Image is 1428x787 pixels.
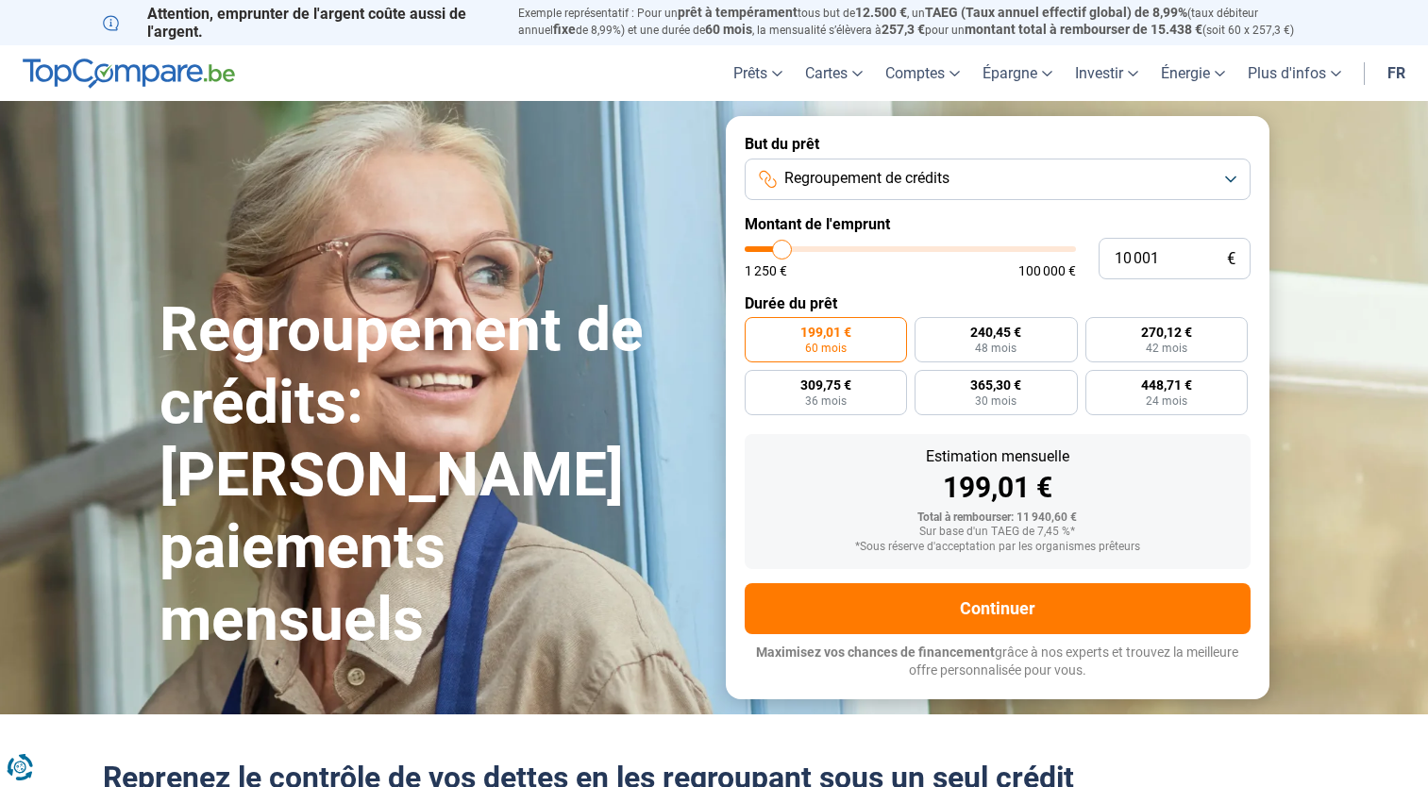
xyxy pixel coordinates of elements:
[760,474,1235,502] div: 199,01 €
[882,22,925,37] span: 257,3 €
[1146,343,1187,354] span: 42 mois
[855,5,907,20] span: 12.500 €
[975,395,1016,407] span: 30 mois
[23,59,235,89] img: TopCompare
[1227,251,1235,267] span: €
[970,326,1021,339] span: 240,45 €
[745,135,1251,153] label: But du prêt
[745,159,1251,200] button: Regroupement de crédits
[970,378,1021,392] span: 365,30 €
[760,511,1235,525] div: Total à rembourser: 11 940,60 €
[745,264,787,277] span: 1 250 €
[1018,264,1076,277] span: 100 000 €
[794,45,874,101] a: Cartes
[518,5,1326,39] p: Exemple représentatif : Pour un tous but de , un (taux débiteur annuel de 8,99%) et une durée de ...
[965,22,1202,37] span: montant total à rembourser de 15.438 €
[1141,378,1192,392] span: 448,71 €
[760,541,1235,554] div: *Sous réserve d'acceptation par les organismes prêteurs
[756,645,995,660] span: Maximisez vos chances de financement
[784,168,949,189] span: Regroupement de crédits
[722,45,794,101] a: Prêts
[760,449,1235,464] div: Estimation mensuelle
[1064,45,1150,101] a: Investir
[705,22,752,37] span: 60 mois
[760,526,1235,539] div: Sur base d'un TAEG de 7,45 %*
[971,45,1064,101] a: Épargne
[975,343,1016,354] span: 48 mois
[800,378,851,392] span: 309,75 €
[103,5,496,41] p: Attention, emprunter de l'argent coûte aussi de l'argent.
[1146,395,1187,407] span: 24 mois
[805,395,847,407] span: 36 mois
[745,294,1251,312] label: Durée du prêt
[745,583,1251,634] button: Continuer
[678,5,798,20] span: prêt à tempérament
[874,45,971,101] a: Comptes
[1150,45,1236,101] a: Énergie
[745,215,1251,233] label: Montant de l'emprunt
[925,5,1187,20] span: TAEG (Taux annuel effectif global) de 8,99%
[800,326,851,339] span: 199,01 €
[745,644,1251,680] p: grâce à nos experts et trouvez la meilleure offre personnalisée pour vous.
[553,22,576,37] span: fixe
[1376,45,1417,101] a: fr
[1141,326,1192,339] span: 270,12 €
[160,294,703,657] h1: Regroupement de crédits: [PERSON_NAME] paiements mensuels
[1236,45,1352,101] a: Plus d'infos
[805,343,847,354] span: 60 mois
